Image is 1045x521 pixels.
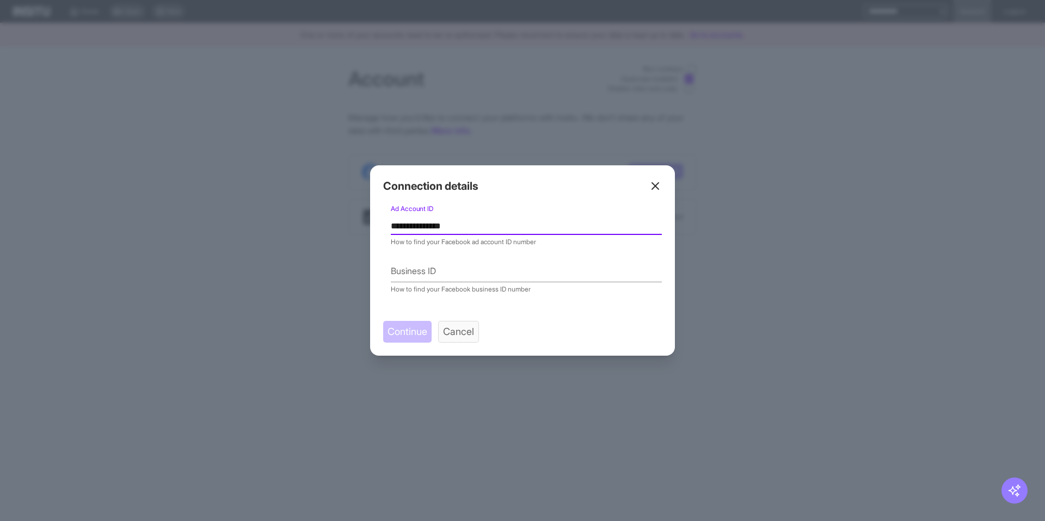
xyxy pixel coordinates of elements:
a: How to find your Facebook business ID number [391,285,531,293]
span: Cancel [443,324,474,339]
label: Ad Account ID [391,204,433,213]
span: You cannot perform this action [383,321,432,343]
h2: Connection details [383,178,478,194]
button: Cancel [438,321,479,343]
button: Continue [383,321,432,343]
span: Continue [388,324,427,339]
a: How to find your Facebook ad account ID number [391,238,536,246]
